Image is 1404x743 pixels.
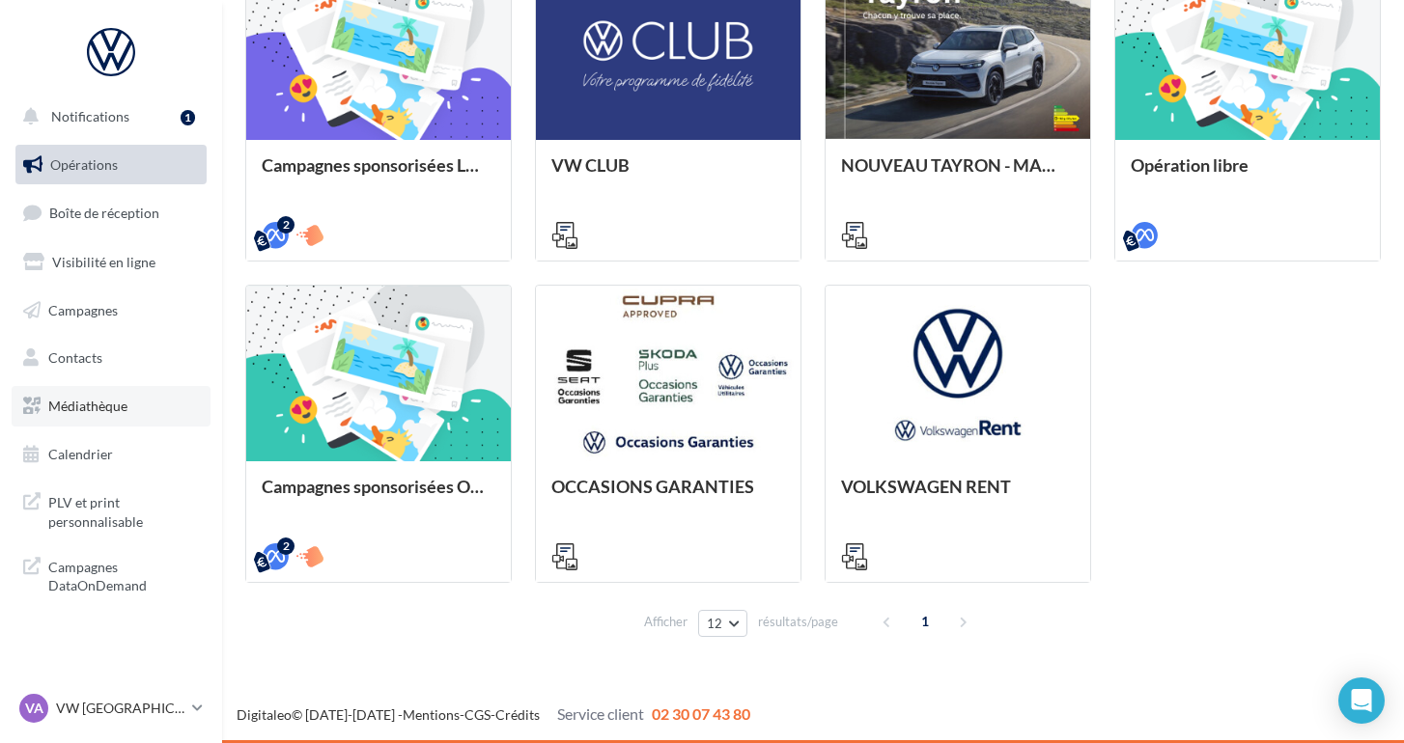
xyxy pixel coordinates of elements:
[25,699,43,718] span: VA
[841,155,1075,194] div: NOUVEAU TAYRON - MARS 2025
[12,386,211,427] a: Médiathèque
[262,477,495,515] div: Campagnes sponsorisées OPO
[48,398,127,414] span: Médiathèque
[15,690,207,727] a: VA VW [GEOGRAPHIC_DATA]
[910,606,941,637] span: 1
[1338,677,1385,724] div: Open Intercom Messenger
[52,254,155,270] span: Visibilité en ligne
[403,706,460,723] a: Mentions
[56,699,184,718] p: VW [GEOGRAPHIC_DATA]
[12,434,211,475] a: Calendrier
[262,155,495,194] div: Campagnes sponsorisées Les Instants VW Octobre
[237,706,750,723] span: © [DATE]-[DATE] - - -
[758,613,838,631] span: résultats/page
[48,301,118,317] span: Campagnes
[707,616,723,631] span: 12
[51,108,129,124] span: Notifications
[12,96,203,137] button: Notifications 1
[12,482,211,538] a: PLV et print personnalisable
[12,546,211,603] a: Campagnes DataOnDemand
[277,537,295,555] div: 2
[49,205,159,221] span: Boîte de réception
[557,704,644,723] span: Service client
[841,477,1075,515] div: VOLKSWAGEN RENT
[12,242,211,283] a: Visibilité en ligne
[495,706,540,723] a: Crédits
[48,554,199,595] span: Campagnes DataOnDemand
[50,156,118,173] span: Opérations
[12,192,211,234] a: Boîte de réception
[551,155,785,194] div: VW CLUB
[551,477,785,515] div: OCCASIONS GARANTIES
[12,290,211,331] a: Campagnes
[464,706,491,723] a: CGS
[48,349,102,366] span: Contacts
[652,704,750,723] span: 02 30 07 43 80
[698,610,747,637] button: 12
[1131,155,1364,194] div: Opération libre
[12,338,211,378] a: Contacts
[12,145,211,185] a: Opérations
[644,613,688,631] span: Afficher
[181,110,195,125] div: 1
[237,706,292,723] a: Digitaleo
[48,489,199,531] span: PLV et print personnalisable
[48,446,113,462] span: Calendrier
[277,216,295,234] div: 2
